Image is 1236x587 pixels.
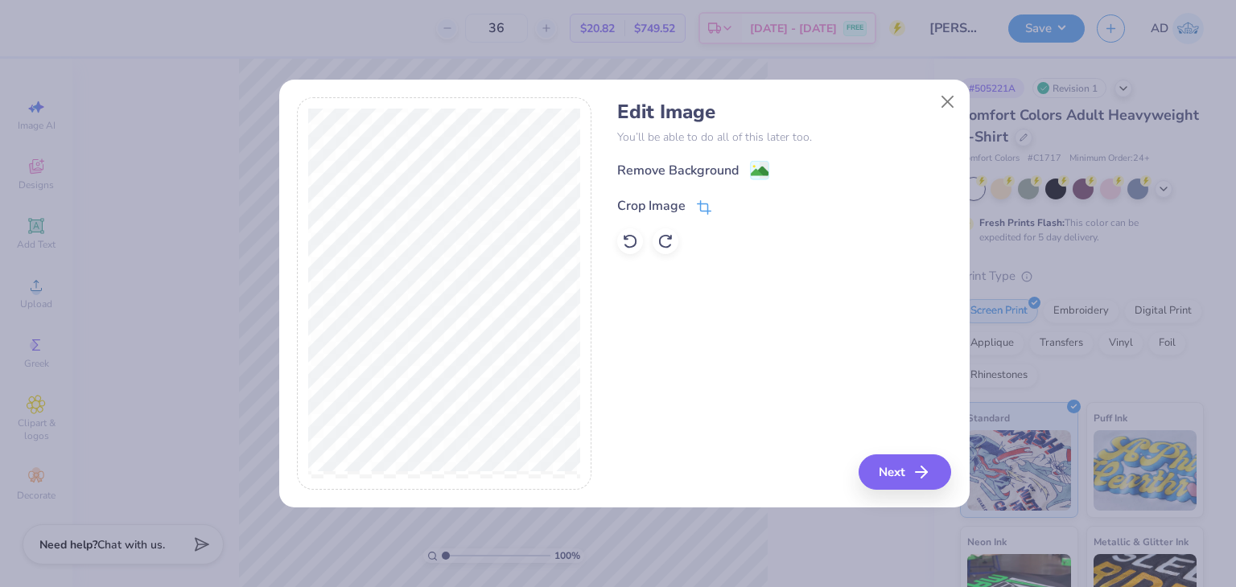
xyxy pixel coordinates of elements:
div: Crop Image [617,196,686,216]
div: Remove Background [617,161,739,180]
p: You’ll be able to do all of this later too. [617,129,951,146]
button: Next [859,454,951,490]
h4: Edit Image [617,101,951,124]
button: Close [932,86,962,117]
